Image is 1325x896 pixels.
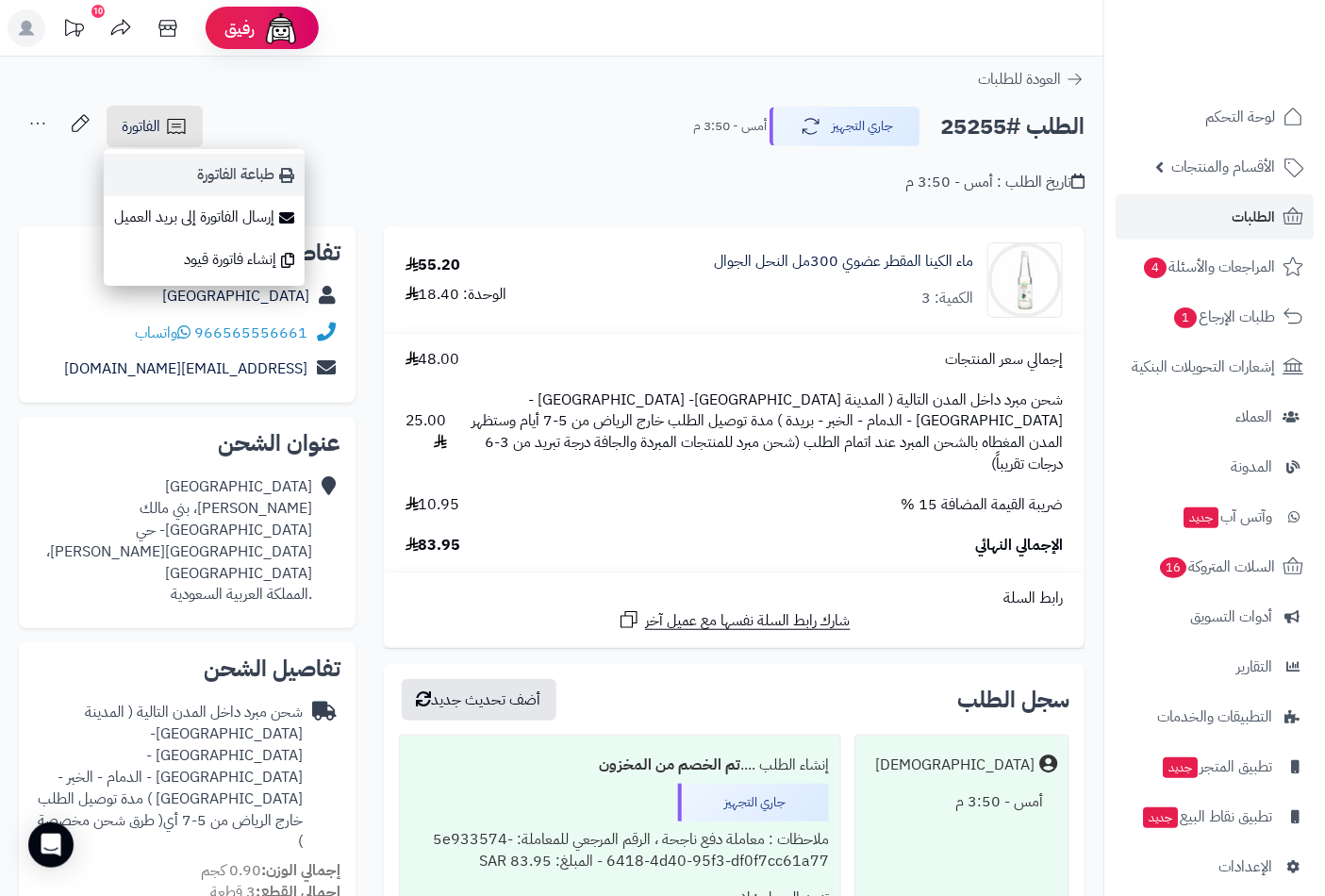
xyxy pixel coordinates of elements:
a: الإعدادات [1116,844,1314,889]
span: 16 [1160,557,1186,578]
a: شارك رابط السلة نفسها مع عميل آخر [618,608,851,632]
div: ملاحظات : معاملة دفع ناجحة ، الرقم المرجعي للمعاملة: 5e933574-6418-4d40-95f3-df0f7cc61a77 - المبل... [411,821,829,880]
a: تحديثات المنصة [50,9,97,52]
a: [EMAIL_ADDRESS][DOMAIN_NAME] [64,357,307,380]
a: تطبيق المتجرجديد [1116,744,1314,789]
span: الفاتورة [122,115,160,138]
small: 0.90 كجم [201,859,340,882]
div: الوحدة: 18.40 [406,284,507,306]
span: أدوات التسويق [1190,604,1272,630]
span: التطبيقات والخدمات [1157,704,1272,730]
span: شارك رابط السلة نفسها مع عميل آخر [645,610,851,632]
a: التطبيقات والخدمات [1116,694,1314,739]
a: وآتس آبجديد [1116,494,1314,539]
span: تطبيق المتجر [1161,754,1272,780]
span: جديد [1143,807,1178,828]
a: تطبيق نقاط البيعجديد [1116,794,1314,839]
span: 48.00 [406,349,460,371]
div: جاري التجهيز [678,784,829,821]
span: 1 [1174,307,1197,328]
a: السلات المتروكة16 [1116,544,1314,589]
b: تم الخصم من المخزون [599,754,740,776]
div: [DEMOGRAPHIC_DATA] [875,755,1035,776]
span: الأقسام والمنتجات [1171,154,1275,180]
span: السلات المتروكة [1158,554,1275,580]
h2: عنوان الشحن [34,432,340,455]
a: ماء الكينا المقطر عضوي 300مل النحل الجوال [714,251,973,273]
a: العودة للطلبات [978,68,1085,91]
a: العملاء [1116,394,1314,440]
a: لوحة التحكم [1116,94,1314,140]
img: logo-2.png [1197,48,1307,88]
a: المراجعات والأسئلة4 [1116,244,1314,290]
a: إشعارات التحويلات البنكية [1116,344,1314,390]
span: لوحة التحكم [1205,104,1275,130]
span: جديد [1163,757,1198,778]
div: [GEOGRAPHIC_DATA] [PERSON_NAME]، بني مالك [GEOGRAPHIC_DATA]- حي [GEOGRAPHIC_DATA][PERSON_NAME]، [... [34,476,312,606]
a: أدوات التسويق [1116,594,1314,639]
span: العملاء [1235,404,1272,430]
div: الكمية: 3 [921,288,973,309]
button: أضف تحديث جديد [402,679,556,721]
span: طلبات الإرجاع [1172,304,1275,330]
h2: الطلب #25255 [940,108,1085,146]
div: تاريخ الطلب : أمس - 3:50 م [905,172,1085,193]
span: وآتس آب [1182,504,1272,530]
strong: إجمالي الوزن: [261,859,340,882]
a: 966565556661 [194,322,307,344]
span: إجمالي سعر المنتجات [945,349,1063,371]
span: الإعدادات [1218,854,1272,880]
span: إشعارات التحويلات البنكية [1132,354,1275,380]
a: إرسال الفاتورة إلى بريد العميل [104,196,305,239]
span: ( طرق شحن مخصصة ) [38,809,303,854]
a: [GEOGRAPHIC_DATA] [162,285,309,307]
span: جديد [1184,507,1218,528]
div: 10 [91,5,105,18]
div: رابط السلة [391,588,1077,609]
span: المراجعات والأسئلة [1142,254,1275,280]
a: التقارير [1116,644,1314,689]
span: المدونة [1231,454,1272,480]
h2: تفاصيل العميل [34,241,340,264]
a: الطلبات [1116,194,1314,240]
a: إنشاء فاتورة قيود [104,239,305,281]
div: Open Intercom Messenger [28,822,74,868]
span: شحن مبرد داخل المدن التالية ( المدينة [GEOGRAPHIC_DATA]- [GEOGRAPHIC_DATA] - [GEOGRAPHIC_DATA] - ... [466,390,1063,475]
span: الطلبات [1232,204,1275,230]
span: رفيق [224,17,255,40]
span: 25.00 [406,410,447,454]
span: الإجمالي النهائي [975,535,1063,556]
a: الفاتورة [107,106,203,147]
span: 83.95 [406,535,461,556]
a: المدونة [1116,444,1314,489]
span: التقارير [1236,654,1272,680]
a: طلبات الإرجاع1 [1116,294,1314,340]
a: طباعة الفاتورة [104,154,305,196]
div: 55.20 [406,255,461,276]
span: ضريبة القيمة المضافة 15 % [901,494,1063,516]
span: تطبيق نقاط البيع [1141,804,1272,830]
h3: سجل الطلب [957,689,1069,711]
span: 4 [1144,257,1167,278]
h2: تفاصيل الشحن [34,657,340,680]
button: جاري التجهيز [770,107,920,146]
span: 10.95 [406,494,460,516]
small: أمس - 3:50 م [693,117,767,136]
a: واتساب [135,322,190,344]
div: شحن مبرد داخل المدن التالية ( المدينة [GEOGRAPHIC_DATA]- [GEOGRAPHIC_DATA] - [GEOGRAPHIC_DATA] - ... [34,702,303,853]
img: ai-face.png [262,9,300,47]
img: 1757939415-6287033291948-90x90.jpg [988,242,1062,318]
span: العودة للطلبات [978,68,1061,91]
div: أمس - 3:50 م [867,784,1057,821]
div: إنشاء الطلب .... [411,747,829,784]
